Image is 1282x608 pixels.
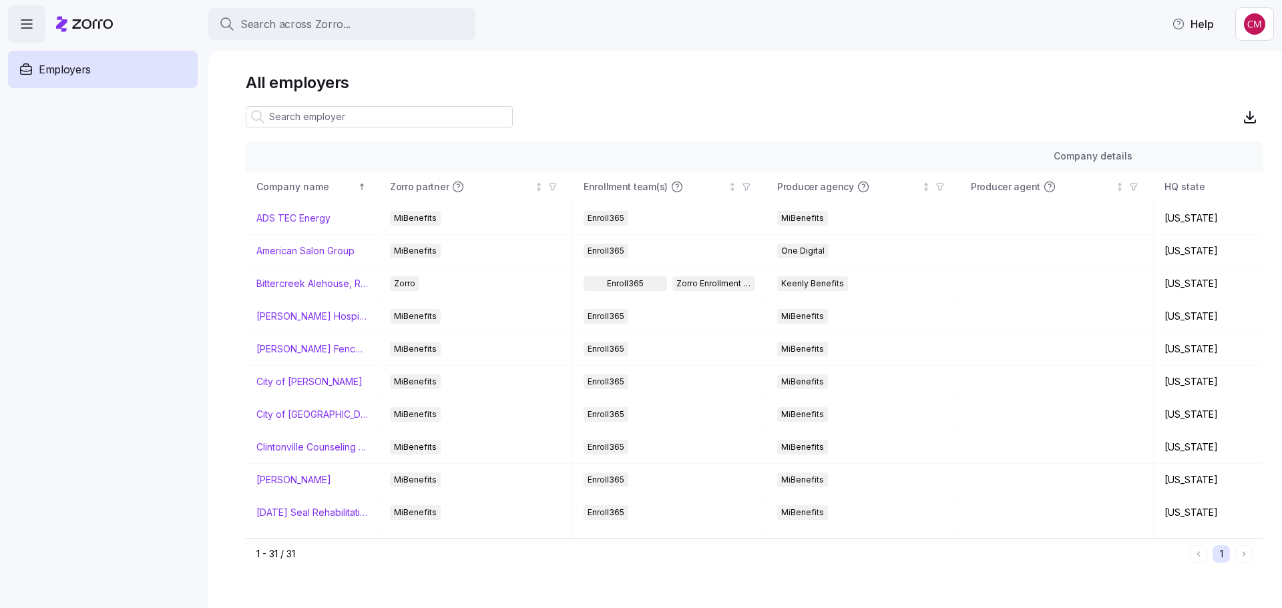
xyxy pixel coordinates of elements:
span: Zorro Enrollment Team [676,276,752,291]
span: Help [1172,16,1214,32]
button: Previous page [1190,545,1207,563]
span: Zorro [394,276,415,291]
th: Producer agencyNot sorted [767,172,960,202]
span: MiBenefits [394,505,437,520]
span: Enroll365 [588,538,624,553]
span: MiBenefits [781,473,824,487]
a: Clintonville Counseling and Wellness [256,440,368,454]
span: MiBenefits [781,342,824,356]
a: City of [PERSON_NAME] [256,375,363,388]
span: Search across Zorro... [240,16,351,33]
span: MiBenefits [781,505,824,520]
span: Enroll365 [588,342,624,356]
span: Enroll365 [607,276,644,291]
span: MiBenefits [394,244,437,258]
th: Producer agentNot sorted [960,172,1154,202]
span: MiBenefits [781,374,824,389]
span: MiBenefits [781,440,824,454]
span: Employers [39,61,91,78]
span: MiBenefits [394,440,437,454]
a: Employers [8,51,198,88]
input: Search employer [246,106,513,127]
a: Bittercreek Alehouse, Red Feather Lounge, Diablo & Sons Saloon [256,277,368,290]
a: [PERSON_NAME] Hospitality [256,310,368,323]
div: 1 - 31 / 31 [256,547,1185,561]
span: MiBenefits [394,342,437,356]
th: Company nameSorted ascending [246,172,379,202]
span: Enroll365 [588,505,624,520]
a: American Salon Group [256,244,355,258]
button: Next page [1235,545,1253,563]
span: MiBenefits [394,211,437,226]
span: Zorro partner [390,180,449,194]
a: [PERSON_NAME] [256,473,331,487]
span: MiBenefits [394,374,437,389]
th: Enrollment team(s)Not sorted [573,172,767,202]
h1: All employers [246,72,1263,93]
span: Enroll365 [588,374,624,389]
button: 1 [1213,545,1230,563]
a: [PERSON_NAME] Fence Company [256,342,368,356]
span: Enrollment team(s) [584,180,668,194]
button: Search across Zorro... [208,8,475,40]
span: Enroll365 [588,407,624,422]
span: Enroll365 [588,211,624,226]
div: Not sorted [1115,182,1124,192]
span: Enroll365 [588,440,624,454]
span: MiBenefits [781,538,824,553]
a: [DATE] Seal Rehabilitation Center of [GEOGRAPHIC_DATA] [256,506,368,519]
span: Enroll365 [588,473,624,487]
th: Zorro partnerNot sorted [379,172,573,202]
button: Help [1161,11,1225,37]
a: ADS TEC Energy [256,212,331,225]
span: One Digital [781,244,825,258]
span: MiBenefits [781,309,824,324]
span: Enroll365 [588,244,624,258]
div: Not sorted [534,182,544,192]
span: MiBenefits [781,211,824,226]
span: MiBenefits [394,407,437,422]
div: Not sorted [728,182,737,192]
span: Keenly Benefits [781,276,844,291]
span: Producer agent [971,180,1040,194]
img: c76f7742dad050c3772ef460a101715e [1244,13,1265,35]
div: Sorted ascending [357,182,367,192]
span: MiBenefits [394,538,437,553]
span: MiBenefits [781,407,824,422]
div: Company name [256,180,355,194]
span: MiBenefits [394,473,437,487]
a: City of [GEOGRAPHIC_DATA] [256,408,368,421]
div: Not sorted [921,182,931,192]
span: Producer agency [777,180,854,194]
span: MiBenefits [394,309,437,324]
span: Enroll365 [588,309,624,324]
